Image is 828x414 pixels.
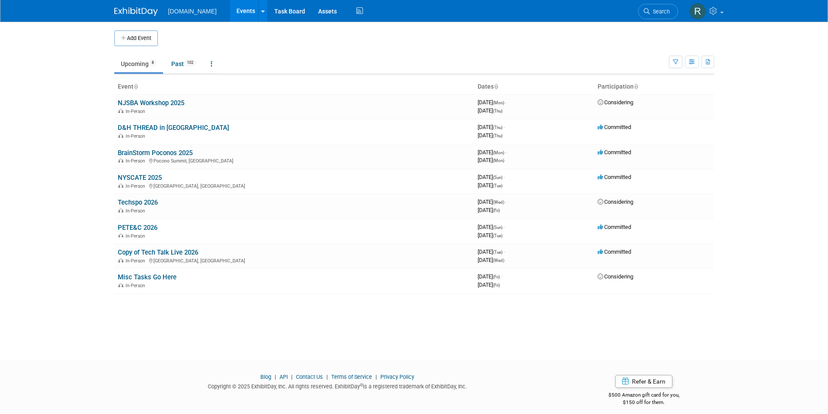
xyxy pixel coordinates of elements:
[638,4,678,19] a: Search
[598,224,631,230] span: Committed
[504,248,505,255] span: -
[118,124,229,132] a: D&H THREAD in [GEOGRAPHIC_DATA]
[114,7,158,16] img: ExhibitDay
[574,386,714,406] div: $500 Amazon gift card for you,
[478,124,505,130] span: [DATE]
[165,56,203,72] a: Past102
[493,109,502,113] span: (Thu)
[505,199,507,205] span: -
[118,258,123,262] img: In-Person Event
[493,183,502,188] span: (Tue)
[598,273,633,280] span: Considering
[118,149,193,157] a: BrainStorm Poconos 2025
[118,182,471,189] div: [GEOGRAPHIC_DATA], [GEOGRAPHIC_DATA]
[118,174,162,182] a: NYSCATE 2025
[598,248,631,255] span: Committed
[493,258,504,263] span: (Wed)
[118,109,123,113] img: In-Person Event
[118,183,123,188] img: In-Person Event
[478,224,505,230] span: [DATE]
[478,99,507,106] span: [DATE]
[493,283,500,288] span: (Fri)
[478,149,507,156] span: [DATE]
[493,200,504,205] span: (Wed)
[118,248,198,256] a: Copy of Tech Talk Live 2026
[493,250,502,255] span: (Tue)
[478,182,502,189] span: [DATE]
[114,79,474,94] th: Event
[478,157,504,163] span: [DATE]
[493,150,504,155] span: (Mon)
[289,374,295,380] span: |
[493,133,502,138] span: (Thu)
[126,258,148,264] span: In-Person
[114,30,158,46] button: Add Event
[126,158,148,164] span: In-Person
[118,157,471,164] div: Pocono Summit, [GEOGRAPHIC_DATA]
[331,374,372,380] a: Terms of Service
[504,224,505,230] span: -
[118,199,158,206] a: Techspo 2026
[380,374,414,380] a: Privacy Policy
[373,374,379,380] span: |
[114,56,163,72] a: Upcoming8
[118,273,176,281] a: Misc Tasks Go Here
[126,283,148,288] span: In-Person
[634,83,638,90] a: Sort by Participation Type
[133,83,138,90] a: Sort by Event Name
[493,158,504,163] span: (Mon)
[478,257,504,263] span: [DATE]
[493,175,502,180] span: (Sun)
[493,233,502,238] span: (Tue)
[598,99,633,106] span: Considering
[574,399,714,406] div: $150 off for them.
[126,233,148,239] span: In-Person
[324,374,330,380] span: |
[598,199,633,205] span: Considering
[493,275,500,279] span: (Fri)
[615,375,672,388] a: Refer & Earn
[494,83,498,90] a: Sort by Start Date
[478,232,502,238] span: [DATE]
[478,132,502,139] span: [DATE]
[118,158,123,162] img: In-Person Event
[474,79,594,94] th: Dates
[504,174,505,180] span: -
[478,282,500,288] span: [DATE]
[118,133,123,138] img: In-Person Event
[126,109,148,114] span: In-Person
[478,107,502,114] span: [DATE]
[168,8,217,15] span: [DOMAIN_NAME]
[126,208,148,214] span: In-Person
[118,233,123,238] img: In-Person Event
[493,225,502,230] span: (Sun)
[493,100,504,105] span: (Mon)
[505,99,507,106] span: -
[650,8,670,15] span: Search
[118,208,123,212] img: In-Person Event
[273,374,278,380] span: |
[114,381,561,391] div: Copyright © 2025 ExhibitDay, Inc. All rights reserved. ExhibitDay is a registered trademark of Ex...
[360,383,363,388] sup: ®
[594,79,714,94] th: Participation
[184,60,196,66] span: 102
[598,124,631,130] span: Committed
[493,208,500,213] span: (Fri)
[598,174,631,180] span: Committed
[478,248,505,255] span: [DATE]
[689,3,706,20] img: Rachelle Menzella
[149,60,156,66] span: 8
[505,149,507,156] span: -
[478,207,500,213] span: [DATE]
[118,99,184,107] a: NJSBA Workshop 2025
[118,283,123,287] img: In-Person Event
[260,374,271,380] a: Blog
[493,125,502,130] span: (Thu)
[598,149,631,156] span: Committed
[504,124,505,130] span: -
[118,224,157,232] a: PETE&C 2026
[126,183,148,189] span: In-Person
[296,374,323,380] a: Contact Us
[478,199,507,205] span: [DATE]
[126,133,148,139] span: In-Person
